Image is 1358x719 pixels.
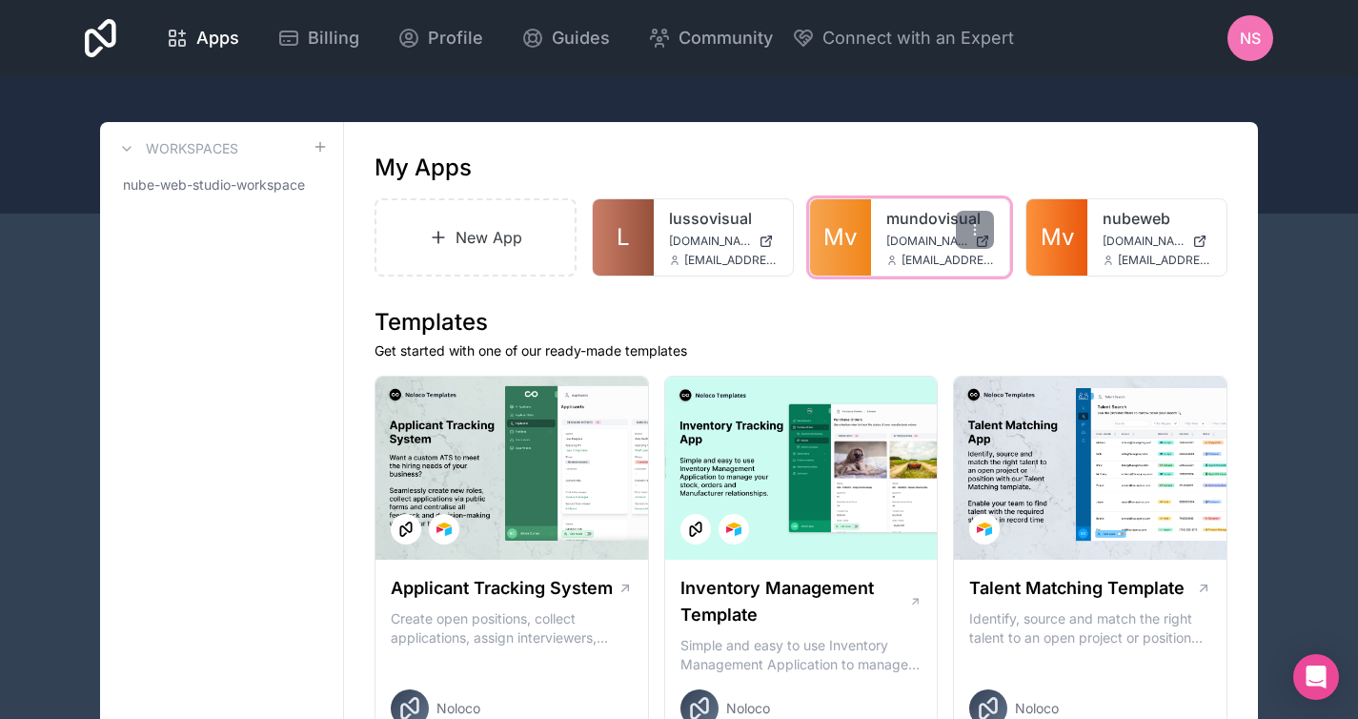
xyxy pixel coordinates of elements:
a: Profile [382,17,498,59]
p: Identify, source and match the right talent to an open project or position with our Talent Matchi... [969,609,1211,647]
span: [DOMAIN_NAME] [886,234,968,249]
span: Mv [1041,222,1074,253]
a: L [593,199,654,276]
a: nubeweb [1103,207,1211,230]
img: Airtable Logo [436,522,452,537]
a: [DOMAIN_NAME] [669,234,778,249]
a: mundovisual [886,207,995,230]
h1: Talent Matching Template [969,575,1185,602]
button: Connect with an Expert [792,25,1014,51]
h1: Applicant Tracking System [391,575,613,602]
a: Workspaces [115,137,238,160]
span: Guides [552,25,610,51]
span: [EMAIL_ADDRESS][DOMAIN_NAME] [1118,253,1211,268]
span: nube-web-studio-workspace [123,175,305,195]
span: Apps [196,25,239,51]
a: New App [375,198,577,277]
p: Get started with one of our ready-made templates [375,341,1227,360]
a: Community [633,17,788,59]
a: Mv [1026,199,1087,276]
img: Airtable Logo [726,522,741,537]
span: [EMAIL_ADDRESS][DOMAIN_NAME] [684,253,778,268]
a: lussovisual [669,207,778,230]
span: L [617,222,630,253]
span: [DOMAIN_NAME] [1103,234,1185,249]
span: Connect with an Expert [822,25,1014,51]
span: Noloco [726,699,770,718]
span: Noloco [1015,699,1059,718]
a: [DOMAIN_NAME] [1103,234,1211,249]
span: [EMAIL_ADDRESS][DOMAIN_NAME] [902,253,995,268]
a: Mv [810,199,871,276]
a: Apps [151,17,254,59]
h1: My Apps [375,153,472,183]
a: Billing [262,17,375,59]
h1: Inventory Management Template [680,575,909,628]
img: Airtable Logo [977,522,992,537]
span: Noloco [436,699,480,718]
span: Mv [823,222,857,253]
span: Community [679,25,773,51]
span: Profile [428,25,483,51]
span: Billing [308,25,359,51]
span: NS [1240,27,1261,50]
div: Open Intercom Messenger [1293,654,1339,700]
h1: Templates [375,307,1227,338]
p: Create open positions, collect applications, assign interviewers, centralise candidate feedback a... [391,609,633,647]
a: nube-web-studio-workspace [115,168,328,202]
a: [DOMAIN_NAME] [886,234,995,249]
h3: Workspaces [146,139,238,158]
span: [DOMAIN_NAME] [669,234,751,249]
p: Simple and easy to use Inventory Management Application to manage your stock, orders and Manufact... [680,636,922,674]
a: Guides [506,17,625,59]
